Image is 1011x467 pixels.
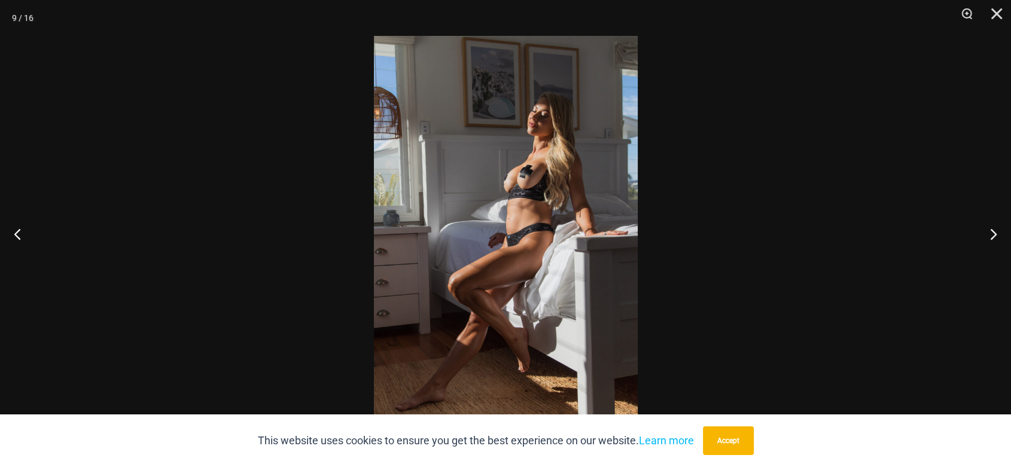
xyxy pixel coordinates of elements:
p: This website uses cookies to ensure you get the best experience on our website. [258,432,694,450]
button: Accept [703,426,754,455]
a: Learn more [639,434,694,447]
button: Next [966,204,1011,264]
img: Nights Fall Silver Leopard 1036 Bra 6046 Thong 06 [374,36,638,431]
div: 9 / 16 [12,9,34,27]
